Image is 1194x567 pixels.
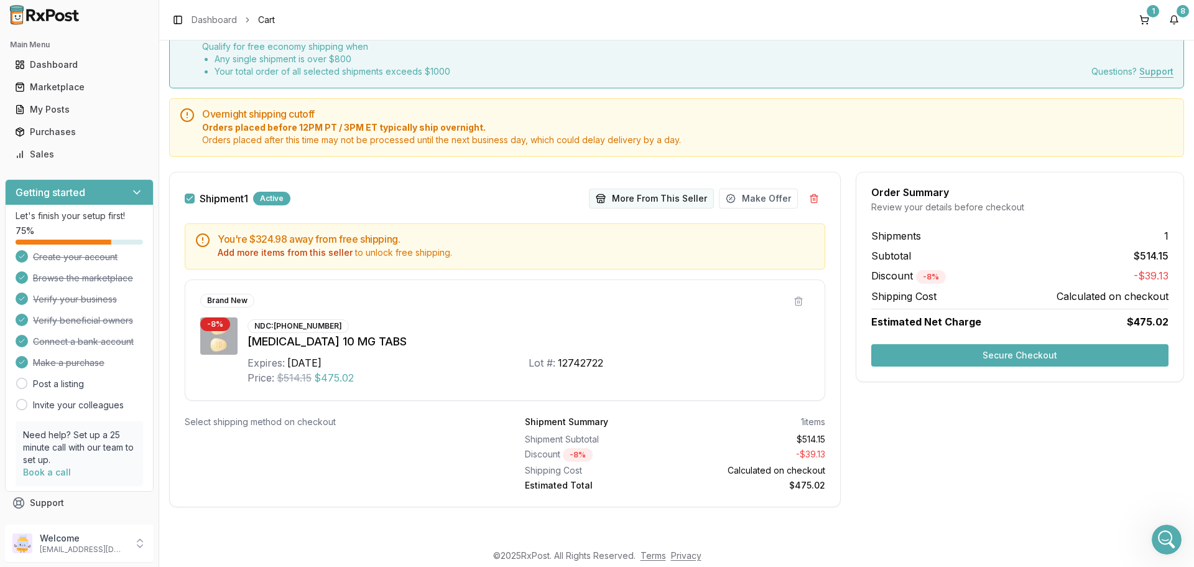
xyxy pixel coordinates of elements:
img: Trintellix 10 MG TABS [200,317,238,355]
span: Shipping Cost [871,289,937,304]
h1: [PERSON_NAME] [60,6,141,16]
button: Add more items from this seller [218,246,353,259]
li: Your total order of all selected shipments exceeds $ 1000 [215,65,450,78]
a: Privacy [671,550,701,561]
div: Marketplace [15,81,144,93]
div: 1 items [801,416,825,428]
div: Calculated on checkout [680,464,826,477]
div: Lot #: [529,355,555,370]
span: Connect a bank account [33,335,134,348]
button: Marketplace [5,77,154,97]
div: Brand New [200,294,254,307]
div: Manuel says… [10,289,239,351]
h5: You're $324.98 away from free shipping. [218,234,815,244]
div: Select shipping method on checkout [185,416,485,428]
iframe: Intercom live chat [1152,525,1182,555]
div: Alexander says… [10,133,239,171]
button: go back [8,5,32,29]
a: Dashboard [10,54,149,76]
div: My Posts [15,103,144,116]
a: Purchases [10,121,149,143]
div: 12742722 [558,355,603,370]
span: $514.15 [1134,248,1169,263]
button: Sales [5,144,154,164]
span: -$39.13 [1134,268,1169,284]
div: OK [216,87,229,99]
div: Sales [15,148,144,161]
div: Still no response? [152,141,229,153]
span: $475.02 [1127,314,1169,329]
div: OK [206,79,239,106]
span: Orders placed before 12PM PT / 3PM ET typically ship overnight. [202,121,1173,134]
p: Welcome [40,532,126,545]
div: Dashboard [15,59,144,71]
div: Shipment Subtotal [525,433,670,446]
span: 1 [1164,228,1169,243]
div: Purchases [15,126,144,138]
span: Estimated Net Charge [871,316,981,328]
button: Send a message… [213,403,233,423]
div: Rachel says… [10,199,239,272]
span: Make a purchase [33,357,104,369]
div: Manuel says… [10,30,239,79]
div: 8 [1177,5,1189,17]
a: Sales [10,143,149,166]
div: Discount [525,448,670,462]
h2: Main Menu [10,40,149,50]
div: Shipment Summary [525,416,608,428]
a: Marketplace [10,76,149,98]
div: Questions? [1091,65,1173,78]
div: Order Summary [871,187,1169,197]
h3: Getting started [16,185,85,200]
img: Profile image for Manuel [35,7,55,27]
div: Rachel says… [10,170,239,199]
div: Active [253,192,290,205]
button: 8 [1164,10,1184,30]
p: Let's finish your setup first! [16,210,143,222]
div: [DATE] [287,355,322,370]
button: Make Offer [719,189,798,209]
span: Feedback [30,519,72,532]
div: - 8 % [200,317,230,331]
div: Thanks, we will let you know when we get them. [55,358,229,383]
span: Verify beneficial owners [33,314,133,327]
a: Post a listing [33,378,84,390]
button: 1 [1134,10,1154,30]
span: Subtotal [871,248,911,263]
label: Shipment 1 [200,194,248,204]
div: to unlock free shipping. [218,246,815,259]
a: Book a call [23,467,71,477]
span: 75 % [16,225,34,237]
a: Dashboard [192,14,237,26]
span: Orders placed after this time may not be processed until the next business day, which could delay... [202,134,1173,146]
div: [PERSON_NAME] • 7m ago [20,331,120,339]
div: Expires: [248,355,285,370]
div: $514.15 [680,433,826,446]
p: Active [60,16,85,28]
button: More From This Seller [589,189,714,209]
b: [PERSON_NAME] [53,174,123,182]
div: - 8 % [563,448,593,462]
button: Dashboard [5,55,154,75]
div: [MEDICAL_DATA] 10 MG TABS [248,333,810,350]
button: Secure Checkout [871,344,1169,367]
span: Verify your business [33,293,117,306]
button: Upload attachment [59,408,69,418]
div: Shipping Cost [525,464,670,477]
button: Feedback [5,514,154,537]
span: Cart [258,14,275,26]
a: Invite your colleagues [33,399,124,411]
p: Need help? Set up a 25 minute call with our team to set up. [23,429,136,466]
div: NDC: [PHONE_NUMBER] [248,319,349,333]
h5: Overnight shipping cutoff [202,109,1173,119]
div: Alexander says… [10,351,239,405]
div: Review your details before checkout [871,201,1169,213]
span: Shipments [871,228,921,243]
span: Browse the marketplace [33,272,133,284]
div: Price: [248,370,274,385]
span: $475.02 [314,370,354,385]
textarea: Message… [11,382,238,403]
div: - 8 % [916,270,946,284]
span: $514.15 [277,370,312,385]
